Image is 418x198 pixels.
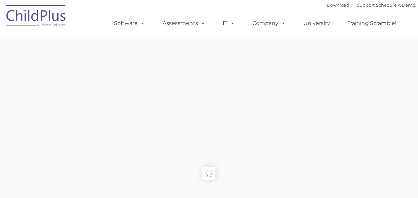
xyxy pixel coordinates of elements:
[357,2,375,8] a: Support
[156,17,212,30] a: Assessments
[246,17,292,30] a: Company
[297,17,337,30] a: University
[376,2,415,8] a: Schedule A Demo
[216,17,241,30] a: IT
[107,17,152,30] a: Software
[3,0,70,34] img: ChildPlus by Procare Solutions
[327,2,349,8] a: Download
[327,2,415,8] font: |
[341,17,404,30] a: Training Scramble!!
